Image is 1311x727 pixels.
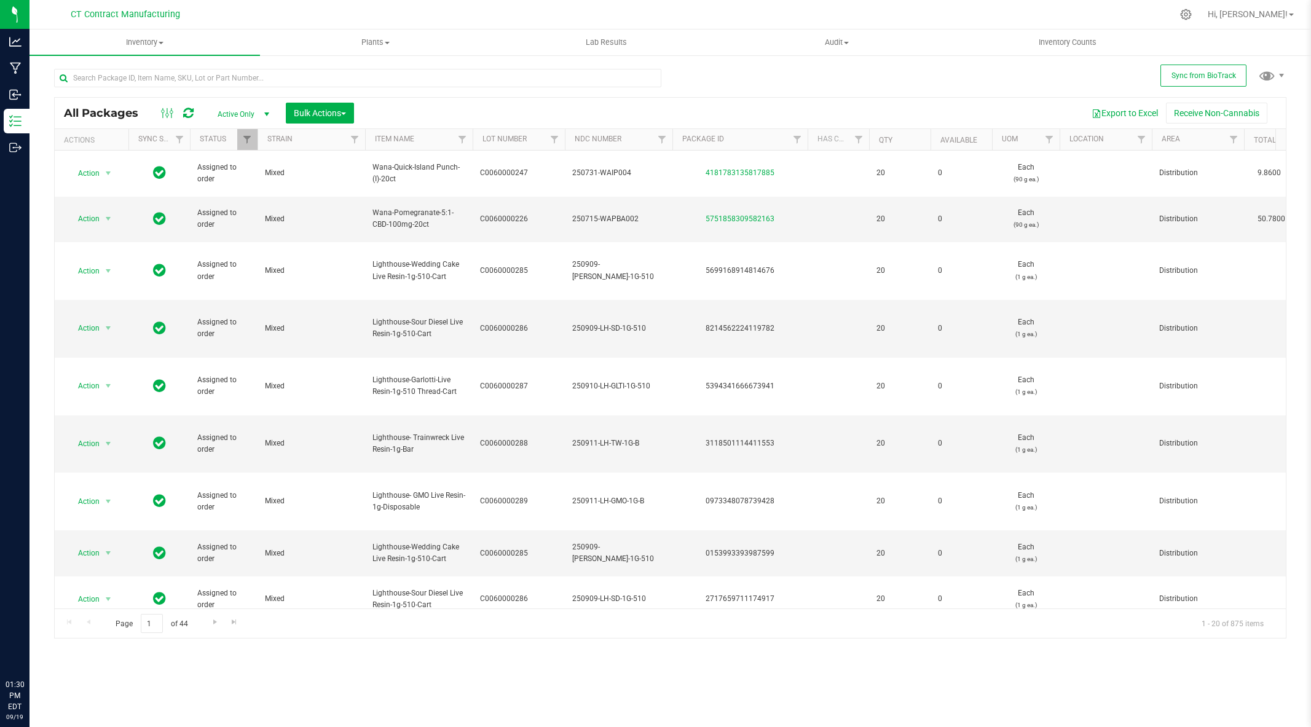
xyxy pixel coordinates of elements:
span: Mixed [265,167,358,179]
span: 20 [876,323,923,334]
span: In Sync [153,590,166,607]
span: Distribution [1159,495,1237,507]
span: 20 [876,495,923,507]
a: Qty [879,136,892,144]
th: Has COA [808,129,869,151]
span: Mixed [265,548,358,559]
span: Audit [722,37,951,48]
a: Go to the next page [206,614,224,631]
span: Mixed [265,380,358,392]
a: 5751858309582163 [706,214,774,223]
span: 0 [938,495,985,507]
div: 0153993393987599 [671,548,809,559]
span: 20 [876,213,923,225]
span: C0060000285 [480,548,557,559]
span: 0 [938,323,985,334]
p: (1 g ea.) [999,271,1052,283]
span: 250910-LH-GLTI-1G-510 [572,380,665,392]
span: Distribution [1159,380,1237,392]
span: C0060000285 [480,265,557,277]
span: Action [67,591,100,608]
span: In Sync [153,320,166,337]
span: Lighthouse-Wedding Cake Live Resin-1g-510-Cart [372,259,465,282]
a: Filter [345,129,365,150]
span: 0 [938,167,985,179]
span: 250909-[PERSON_NAME]-1G-510 [572,259,665,282]
a: Filter [1224,129,1244,150]
span: 0 [938,438,985,449]
span: In Sync [153,210,166,227]
a: Strain [267,135,293,143]
a: Plants [260,29,490,55]
span: Action [67,320,100,337]
span: Lighthouse-Wedding Cake Live Resin-1g-510-Cart [372,541,465,565]
span: C0060000226 [480,213,557,225]
a: Audit [722,29,952,55]
span: select [101,544,116,562]
span: 0 [938,593,985,605]
span: Distribution [1159,265,1237,277]
span: Assigned to order [197,207,250,230]
a: Lab Results [491,29,722,55]
span: 20 [876,548,923,559]
a: Area [1162,135,1180,143]
span: select [101,591,116,608]
span: 1 - 20 of 875 items [1192,614,1274,632]
span: Inventory [30,37,260,48]
span: Mixed [265,495,358,507]
span: Assigned to order [197,259,250,282]
span: Lab Results [569,37,644,48]
a: Filter [237,129,258,150]
span: 250911-LH-GMO-1G-B [572,495,665,507]
inline-svg: Inventory [9,115,22,127]
a: Inventory Counts [952,29,1183,55]
p: (90 g ea.) [999,219,1052,230]
span: 0 [938,548,985,559]
div: 8214562224119782 [671,323,809,334]
span: Assigned to order [197,541,250,565]
span: select [101,435,116,452]
span: 250911-LH-TW-1G-B [572,438,665,449]
span: Assigned to order [197,162,250,185]
p: 09/19 [6,712,24,721]
span: Mixed [265,213,358,225]
span: 0 [938,380,985,392]
span: Assigned to order [197,587,250,611]
span: 20 [876,438,923,449]
a: 4181783135817885 [706,168,774,177]
p: (1 g ea.) [999,444,1052,455]
span: Each [999,374,1052,398]
span: Plants [261,37,490,48]
span: 9.8600 [1251,164,1287,182]
div: 5699168914814676 [671,265,809,277]
span: Wana-Quick-Island Punch-(I)-20ct [372,162,465,185]
inline-svg: Analytics [9,36,22,48]
span: Each [999,587,1052,611]
span: Action [67,377,100,395]
span: All Packages [64,106,151,120]
span: select [101,210,116,227]
span: Wana-Pomegranate-5:1-CBD-100mg-20ct [372,207,465,230]
p: (1 g ea.) [999,328,1052,340]
p: (1 g ea.) [999,599,1052,611]
span: In Sync [153,492,166,509]
span: Distribution [1159,213,1237,225]
span: Action [67,210,100,227]
a: Available [940,136,977,144]
a: Filter [849,129,869,150]
span: Lighthouse-Garlotti-Live Resin-1g-510 Thread-Cart [372,374,465,398]
p: (1 g ea.) [999,501,1052,513]
div: Manage settings [1178,9,1194,20]
span: C0060000287 [480,380,557,392]
a: Location [1069,135,1104,143]
span: select [101,493,116,510]
span: In Sync [153,377,166,395]
span: C0060000286 [480,323,557,334]
span: Bulk Actions [294,108,346,118]
a: Filter [1039,129,1060,150]
span: 20 [876,593,923,605]
span: Action [67,493,100,510]
span: In Sync [153,544,166,562]
a: Item Name [375,135,414,143]
a: Inventory [30,29,260,55]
